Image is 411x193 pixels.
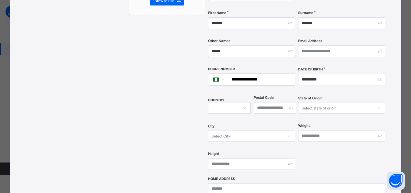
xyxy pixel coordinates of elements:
label: Date of Birth [298,67,323,71]
label: Weight [298,123,310,128]
label: First Name [208,11,226,15]
label: Height [208,152,219,156]
span: COUNTRY [208,98,225,102]
label: Home Address [208,177,235,181]
button: Open asap [387,172,405,190]
label: Surname [298,11,313,15]
label: Other Names [208,39,230,43]
label: Phone Number [208,67,235,71]
label: Postal Code [254,95,274,100]
label: Email Address [298,39,322,43]
span: State of Origin [298,96,322,100]
span: City [208,124,215,128]
div: Select state of origin [301,102,336,114]
div: Select City [211,130,230,142]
